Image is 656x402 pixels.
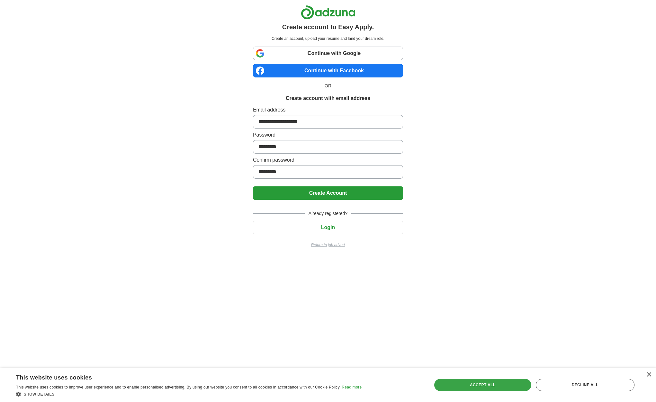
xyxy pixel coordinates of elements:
[434,379,531,391] div: Accept all
[305,210,351,217] span: Already registered?
[253,225,403,230] a: Login
[253,64,403,77] a: Continue with Facebook
[16,385,341,389] span: This website uses cookies to improve user experience and to enable personalised advertising. By u...
[253,186,403,200] button: Create Account
[253,221,403,234] button: Login
[253,106,403,114] label: Email address
[24,392,55,397] span: Show details
[253,131,403,139] label: Password
[301,5,355,20] img: Adzuna logo
[321,83,335,89] span: OR
[254,36,402,41] p: Create an account, upload your resume and land your dream role.
[342,385,362,389] a: Read more, opens a new window
[253,156,403,164] label: Confirm password
[253,47,403,60] a: Continue with Google
[646,372,651,377] div: Close
[536,379,634,391] div: Decline all
[16,391,362,397] div: Show details
[253,242,403,248] a: Return to job advert
[16,372,346,381] div: This website uses cookies
[282,22,374,32] h1: Create account to Easy Apply.
[286,94,370,102] h1: Create account with email address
